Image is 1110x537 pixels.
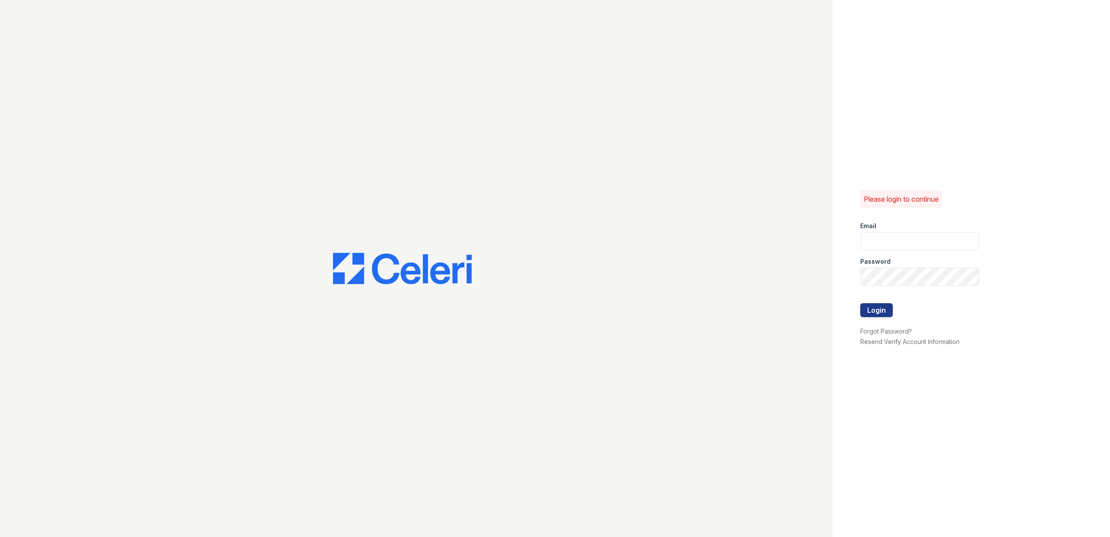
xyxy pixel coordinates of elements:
a: Resend Verify Account Information [860,338,960,345]
a: Forgot Password? [860,327,912,335]
button: Login [860,303,893,317]
img: CE_Logo_Blue-a8612792a0a2168367f1c8372b55b34899dd931a85d93a1a3d3e32e68fde9ad4.png [333,253,472,284]
p: Please login to continue [864,194,939,204]
label: Email [860,222,876,230]
label: Password [860,257,891,266]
